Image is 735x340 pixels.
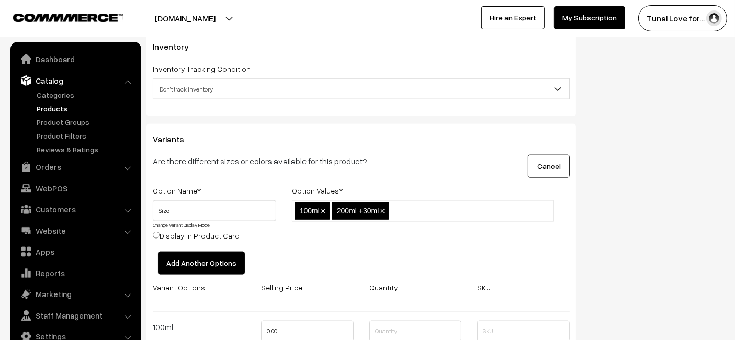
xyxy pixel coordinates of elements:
[118,5,252,31] button: [DOMAIN_NAME]
[369,282,398,293] label: Quantity
[477,282,491,293] label: SKU
[13,71,138,90] a: Catalog
[153,80,569,98] span: Don't track inventory
[481,6,545,29] a: Hire an Expert
[261,282,302,293] label: Selling Price
[706,10,722,26] img: user
[13,200,138,219] a: Customers
[34,117,138,128] a: Product Groups
[153,282,205,293] label: Variant Options
[13,14,123,21] img: COMMMERCE
[34,144,138,155] a: Reviews & Ratings
[34,103,138,114] a: Products
[13,50,138,69] a: Dashboard
[13,179,138,198] a: WebPOS
[13,242,138,261] a: Apps
[638,5,727,31] button: Tunai Love for…
[13,221,138,240] a: Website
[153,63,251,74] label: Inventory Tracking Condition
[13,264,138,282] a: Reports
[153,155,425,167] p: Are there different sizes or colors available for this product?
[300,207,320,215] span: 100ml
[13,306,138,325] a: Staff Management
[153,200,276,221] input: Option Name
[34,89,138,100] a: Categories
[554,6,625,29] a: My Subscription
[153,78,570,99] span: Don't track inventory
[13,10,105,23] a: COMMMERCE
[153,134,197,144] span: Variants
[153,230,240,241] label: Display in Product Card
[321,207,325,216] span: ×
[13,285,138,303] a: Marketing
[158,252,245,275] button: Add Another Options
[153,41,201,52] span: Inventory
[153,232,160,239] input: Display in Product Card
[528,155,570,178] button: Cancel
[337,207,379,215] span: 200ml +30ml
[153,222,210,228] a: Change Variant Display Mode
[380,207,385,216] span: ×
[153,185,201,196] label: Option Name
[13,157,138,176] a: Orders
[292,185,343,196] label: Option Values
[153,321,245,333] div: 100ml
[34,130,138,141] a: Product Filters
